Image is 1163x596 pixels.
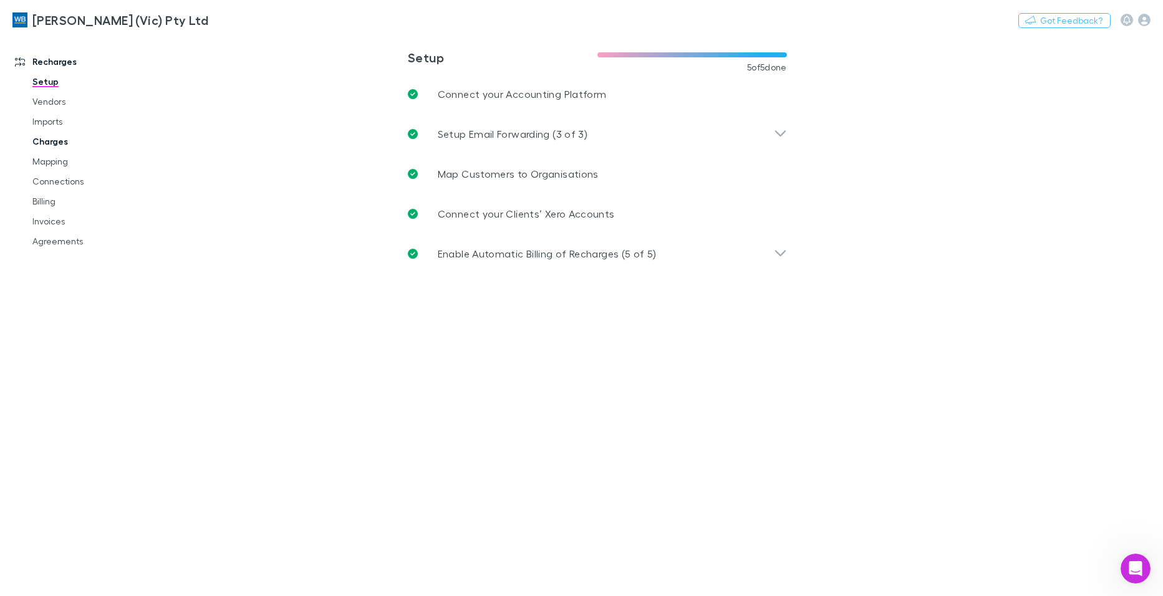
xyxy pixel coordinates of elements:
[20,72,168,92] a: Setup
[438,166,599,181] p: Map Customers to Organisations
[438,246,657,261] p: Enable Automatic Billing of Recharges (5 of 5)
[2,52,168,72] a: Recharges
[438,87,607,102] p: Connect your Accounting Platform
[20,171,168,191] a: Connections
[20,191,168,211] a: Billing
[20,211,168,231] a: Invoices
[408,50,597,65] h3: Setup
[20,112,168,132] a: Imports
[32,12,208,27] h3: [PERSON_NAME] (Vic) Pty Ltd
[398,74,797,114] a: Connect your Accounting Platform
[1121,554,1151,584] iframe: Intercom live chat
[398,194,797,234] a: Connect your Clients’ Xero Accounts
[398,114,797,154] div: Setup Email Forwarding (3 of 3)
[12,12,27,27] img: William Buck (Vic) Pty Ltd's Logo
[438,127,587,142] p: Setup Email Forwarding (3 of 3)
[20,231,168,251] a: Agreements
[20,92,168,112] a: Vendors
[5,5,216,35] a: [PERSON_NAME] (Vic) Pty Ltd
[1018,13,1111,28] button: Got Feedback?
[398,234,797,274] div: Enable Automatic Billing of Recharges (5 of 5)
[747,62,787,72] span: 5 of 5 done
[20,132,168,151] a: Charges
[398,154,797,194] a: Map Customers to Organisations
[20,151,168,171] a: Mapping
[438,206,615,221] p: Connect your Clients’ Xero Accounts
